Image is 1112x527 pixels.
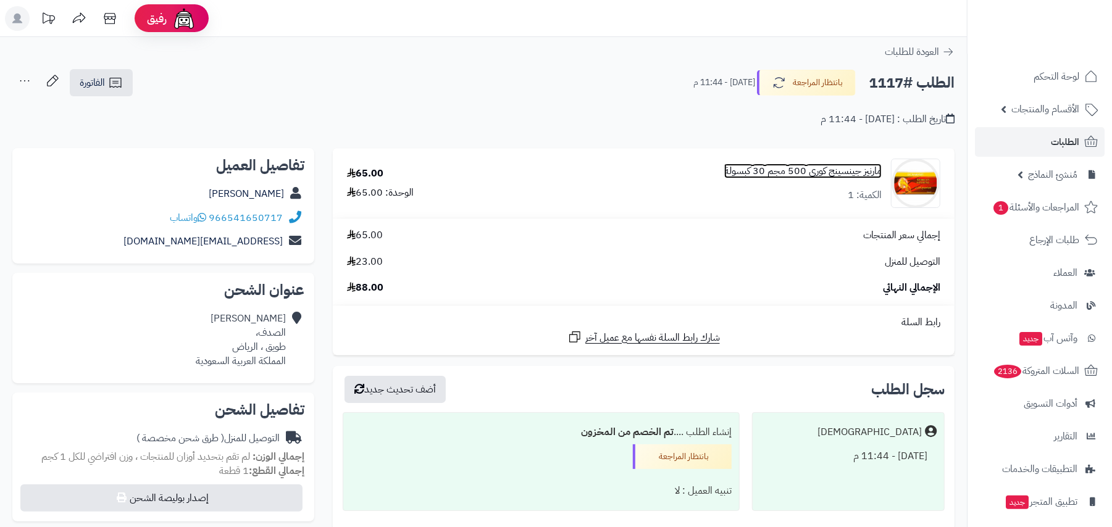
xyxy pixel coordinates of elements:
[581,425,674,439] b: تم الخصم من المخزون
[1011,101,1079,118] span: الأقسام والمنتجات
[975,323,1105,353] a: وآتس آبجديد
[567,330,720,345] a: شارك رابط السلة نفسها مع عميل آخر
[975,454,1105,484] a: التطبيقات والخدمات
[724,164,882,178] a: مارنيز جينسينج كوري 500 مجم 30 كبسولة
[994,365,1021,378] span: 2136
[20,484,303,512] button: إصدار بوليصة الشحن
[196,312,286,368] div: [PERSON_NAME] الصدف، طويق ، الرياض المملكة العربية السعودية
[975,193,1105,222] a: المراجعات والأسئلة1
[892,159,940,208] img: 4703c5b819e555b312cb9bfb4cf047102caf-90x90.jpg
[136,431,224,446] span: ( طرق شحن مخصصة )
[1018,330,1077,347] span: وآتس آب
[80,75,105,90] span: الفاتورة
[147,11,167,26] span: رفيق
[993,362,1079,380] span: السلات المتروكة
[1029,231,1079,249] span: طلبات الإرجاع
[693,77,755,89] small: [DATE] - 11:44 م
[883,281,940,295] span: الإجمالي النهائي
[975,291,1105,320] a: المدونة
[1053,264,1077,281] span: العملاء
[347,281,383,295] span: 88.00
[123,234,283,249] a: [EMAIL_ADDRESS][DOMAIN_NAME]
[975,356,1105,386] a: السلات المتروكة2136
[757,70,856,96] button: بانتظار المراجعة
[760,444,937,468] div: [DATE] - 11:44 م
[817,425,922,439] div: [DEMOGRAPHIC_DATA]
[22,402,304,417] h2: تفاصيل الشحن
[1024,395,1077,412] span: أدوات التسويق
[1006,496,1029,509] span: جديد
[975,389,1105,418] a: أدوات التسويق
[993,201,1008,215] span: 1
[219,463,304,478] small: 1 قطعة
[1002,460,1077,478] span: التطبيقات والخدمات
[633,444,732,469] div: بانتظار المراجعة
[347,167,383,181] div: 65.00
[885,44,955,59] a: العودة للطلبات
[975,225,1105,255] a: طلبات الإرجاع
[22,158,304,173] h2: تفاصيل العميل
[351,479,732,503] div: تنبيه العميل : لا
[863,228,940,243] span: إجمالي سعر المنتجات
[992,199,1079,216] span: المراجعات والأسئلة
[975,62,1105,91] a: لوحة التحكم
[209,186,284,201] a: [PERSON_NAME]
[1005,493,1077,510] span: تطبيق المتجر
[351,420,732,444] div: إنشاء الطلب ....
[70,69,133,96] a: الفاتورة
[885,255,940,269] span: التوصيل للمنزل
[975,421,1105,451] a: التقارير
[975,127,1105,157] a: الطلبات
[41,449,250,464] span: لم تقم بتحديد أوزان للمنتجات ، وزن افتراضي للكل 1 كجم
[253,449,304,464] strong: إجمالي الوزن:
[821,112,955,127] div: تاريخ الطلب : [DATE] - 11:44 م
[871,382,945,397] h3: سجل الطلب
[347,186,414,200] div: الوحدة: 65.00
[1050,297,1077,314] span: المدونة
[136,431,280,446] div: التوصيل للمنزل
[209,210,283,225] a: 966541650717
[1054,428,1077,445] span: التقارير
[869,70,955,96] h2: الطلب #1117
[1028,166,1077,183] span: مُنشئ النماذج
[249,463,304,478] strong: إجمالي القطع:
[975,487,1105,517] a: تطبيق المتجرجديد
[345,376,446,403] button: أضف تحديث جديد
[848,188,882,202] div: الكمية: 1
[170,210,206,225] a: واتساب
[33,6,64,34] a: تحديثات المنصة
[1051,133,1079,151] span: الطلبات
[22,283,304,297] h2: عنوان الشحن
[338,315,950,330] div: رابط السلة
[585,331,720,345] span: شارك رابط السلة نفسها مع عميل آخر
[172,6,196,31] img: ai-face.png
[975,258,1105,288] a: العملاء
[1034,68,1079,85] span: لوحة التحكم
[885,44,939,59] span: العودة للطلبات
[347,228,383,243] span: 65.00
[347,255,383,269] span: 23.00
[1019,332,1042,346] span: جديد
